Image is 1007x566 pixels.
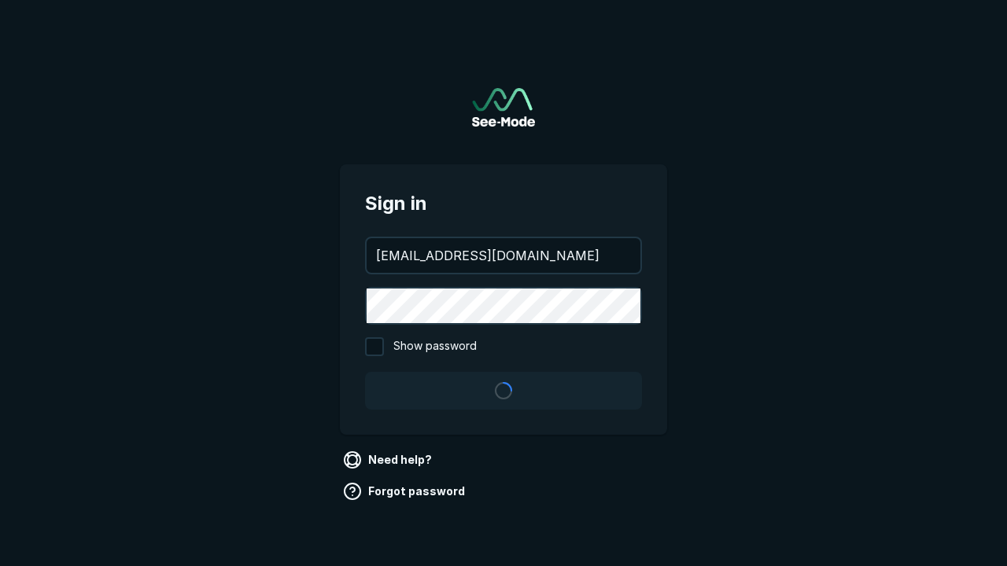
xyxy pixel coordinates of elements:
span: Show password [393,337,477,356]
span: Sign in [365,189,642,218]
a: Need help? [340,447,438,472]
a: Go to sign in [472,88,535,127]
input: your@email.com [367,238,640,273]
img: See-Mode Logo [472,88,535,127]
a: Forgot password [340,479,471,504]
